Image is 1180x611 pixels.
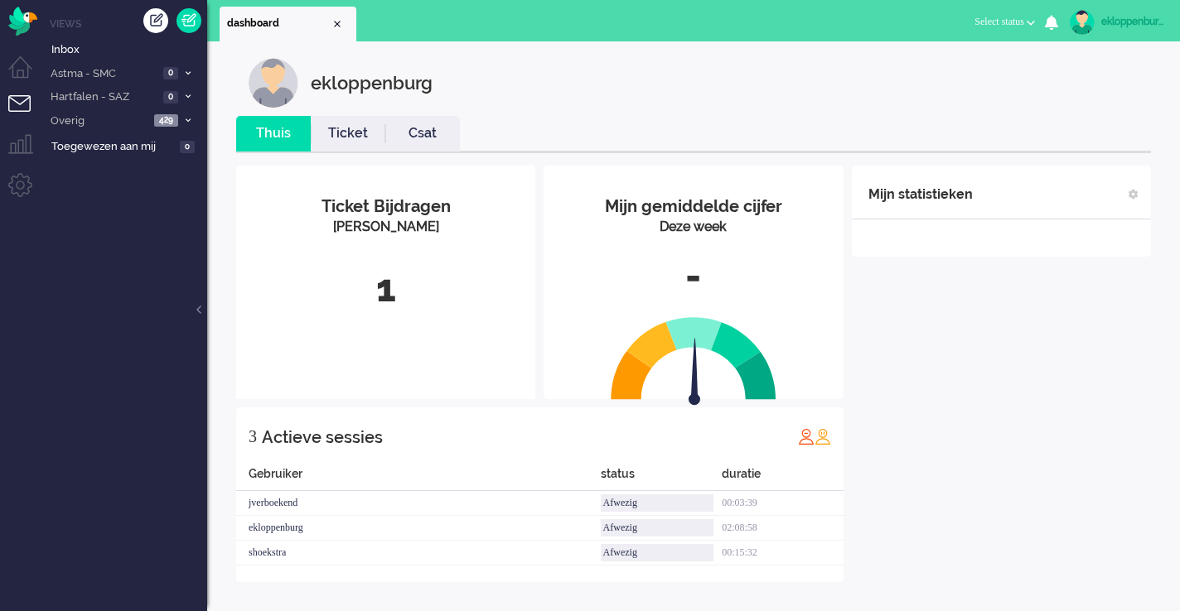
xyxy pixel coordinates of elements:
[974,16,1024,27] span: Select status
[8,173,46,210] li: Admin menu
[143,8,168,33] div: Creëer ticket
[227,17,331,31] span: dashboard
[385,124,460,143] a: Csat
[249,218,523,237] div: [PERSON_NAME]
[798,428,815,445] img: profile_red.svg
[8,7,37,36] img: flow_omnibird.svg
[868,178,973,211] div: Mijn statistieken
[611,316,776,400] img: semi_circle.svg
[722,541,844,565] div: 00:15:32
[722,516,844,541] div: 02:08:58
[8,11,37,23] a: Omnidesk
[556,249,830,304] div: -
[1066,10,1163,35] a: ekloppenburg
[556,195,830,219] div: Mijn gemiddelde cijfer
[262,421,383,454] div: Actieve sessies
[48,113,149,129] span: Overig
[236,516,601,541] div: ekloppenburg
[48,40,207,58] a: Inbox
[48,137,207,155] a: Toegewezen aan mij 0
[163,91,178,103] span: 0
[1101,13,1163,30] div: ekloppenburg
[249,195,523,219] div: Ticket Bijdragen
[249,58,298,108] img: customer.svg
[815,428,831,445] img: profile_orange.svg
[8,134,46,171] li: Supervisor menu
[236,541,601,565] div: shoekstra
[311,116,385,152] li: Ticket
[51,42,207,58] span: Inbox
[236,491,601,516] div: jverboekend
[659,338,730,409] img: arrow.svg
[48,66,158,82] span: Astma - SMC
[180,141,195,153] span: 0
[601,494,714,512] div: Afwezig
[331,17,344,31] div: Close tab
[48,89,158,105] span: Hartfalen - SAZ
[965,10,1045,34] button: Select status
[163,67,178,79] span: 0
[601,465,723,491] div: status
[236,465,601,491] div: Gebruiker
[601,544,714,561] div: Afwezig
[154,114,178,127] span: 429
[722,491,844,516] div: 00:03:39
[311,124,385,143] a: Ticket
[722,465,844,491] div: duratie
[8,56,46,94] li: Dashboard menu
[8,95,46,132] li: Tickets menu
[177,8,201,33] a: Quick Ticket
[311,58,433,108] div: ekloppenburg
[50,17,207,31] li: Views
[236,124,311,143] a: Thuis
[965,5,1045,41] li: Select status
[51,139,175,155] span: Toegewezen aan mij
[249,262,523,316] div: 1
[1070,10,1095,35] img: avatar
[601,519,714,536] div: Afwezig
[556,218,830,237] div: Deze week
[385,116,460,152] li: Csat
[220,7,356,41] li: Dashboard
[249,420,257,453] div: 3
[236,116,311,152] li: Thuis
